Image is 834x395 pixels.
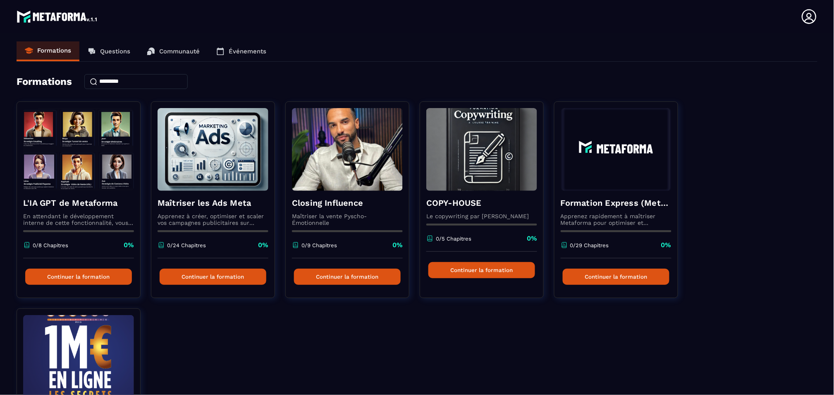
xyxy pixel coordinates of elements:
[292,108,403,191] img: formation-background
[17,76,72,87] h4: Formations
[426,213,537,219] p: Le copywriting par [PERSON_NAME]
[426,197,537,209] h4: COPY-HOUSE
[158,197,268,209] h4: Maîtriser les Ads Meta
[292,197,403,209] h4: Closing Influence
[258,241,268,250] p: 0%
[285,101,420,308] a: formation-backgroundClosing InfluenceMaîtriser la vente Pyscho-Émotionnelle0/9 Chapitres0%Continu...
[124,241,134,250] p: 0%
[527,234,537,243] p: 0%
[420,101,554,308] a: formation-backgroundCOPY-HOUSELe copywriting par [PERSON_NAME]0/5 Chapitres0%Continuer la formation
[151,101,285,308] a: formation-backgroundMaîtriser les Ads MetaApprenez à créer, optimiser et scaler vos campagnes pub...
[17,8,98,25] img: logo
[23,213,134,226] p: En attendant le développement interne de cette fonctionnalité, vous pouvez déjà l’utiliser avec C...
[570,242,609,248] p: 0/29 Chapitres
[561,197,672,209] h4: Formation Express (Metaforma)
[301,242,337,248] p: 0/9 Chapitres
[392,241,403,250] p: 0%
[100,48,130,55] p: Questions
[229,48,266,55] p: Événements
[554,101,688,308] a: formation-backgroundFormation Express (Metaforma)Apprenez rapidement à maîtriser Metaforma pour o...
[294,269,401,285] button: Continuer la formation
[23,108,134,191] img: formation-background
[426,108,537,191] img: formation-background
[158,108,268,191] img: formation-background
[208,41,275,61] a: Événements
[37,47,71,54] p: Formations
[139,41,208,61] a: Communauté
[25,269,132,285] button: Continuer la formation
[17,101,151,308] a: formation-backgroundL'IA GPT de MetaformaEn attendant le développement interne de cette fonctionn...
[661,241,672,250] p: 0%
[292,213,403,226] p: Maîtriser la vente Pyscho-Émotionnelle
[561,213,672,226] p: Apprenez rapidement à maîtriser Metaforma pour optimiser et automatiser votre business. 🚀
[561,108,672,191] img: formation-background
[160,269,266,285] button: Continuer la formation
[17,41,79,61] a: Formations
[436,236,471,242] p: 0/5 Chapitres
[23,197,134,209] h4: L'IA GPT de Metaforma
[33,242,68,248] p: 0/8 Chapitres
[563,269,669,285] button: Continuer la formation
[428,262,535,278] button: Continuer la formation
[79,41,139,61] a: Questions
[158,213,268,226] p: Apprenez à créer, optimiser et scaler vos campagnes publicitaires sur Facebook et Instagram.
[159,48,200,55] p: Communauté
[167,242,206,248] p: 0/24 Chapitres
